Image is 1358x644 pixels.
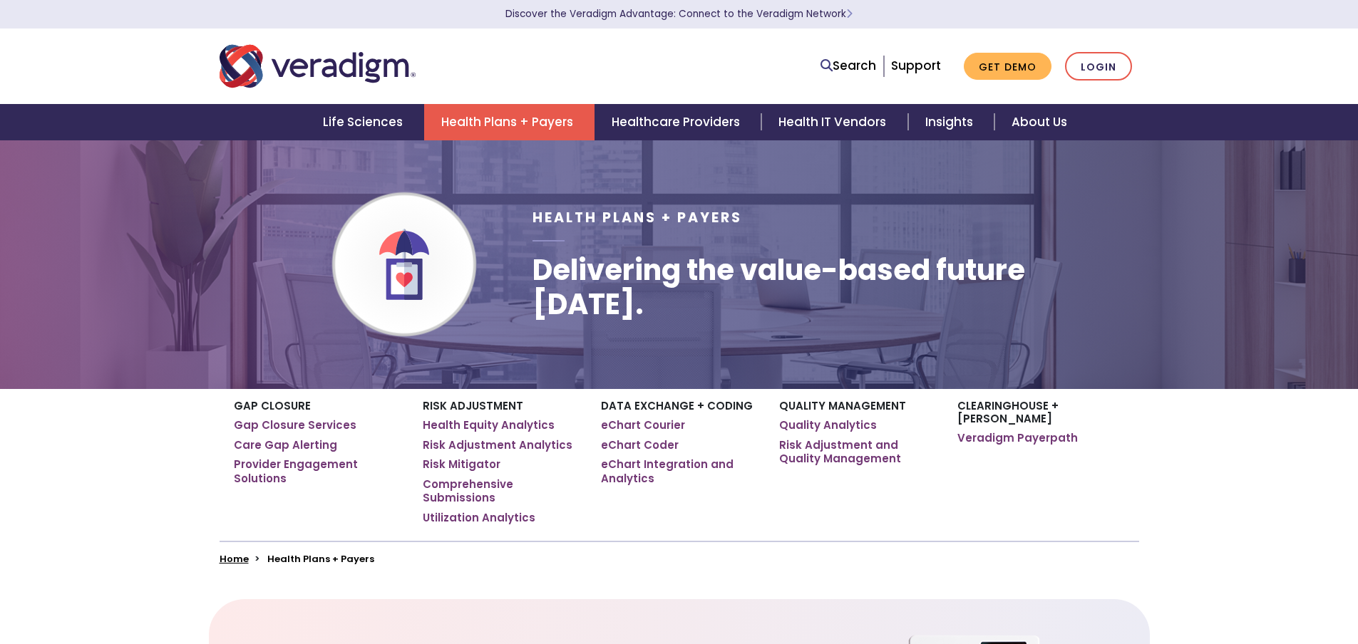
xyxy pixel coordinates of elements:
[601,418,685,432] a: eChart Courier
[533,253,1138,321] h1: Delivering the value-based future [DATE].
[891,57,941,74] a: Support
[761,104,907,140] a: Health IT Vendors
[423,438,572,452] a: Risk Adjustment Analytics
[821,56,876,76] a: Search
[601,457,758,485] a: eChart Integration and Analytics
[423,511,535,525] a: Utilization Analytics
[964,53,1051,80] a: Get Demo
[234,438,337,452] a: Care Gap Alerting
[306,104,424,140] a: Life Sciences
[994,104,1084,140] a: About Us
[908,104,994,140] a: Insights
[533,208,742,227] span: Health Plans + Payers
[423,457,500,472] a: Risk Mitigator
[424,104,595,140] a: Health Plans + Payers
[234,457,401,485] a: Provider Engagement Solutions
[957,431,1078,445] a: Veradigm Payerpath
[595,104,761,140] a: Healthcare Providers
[846,7,853,21] span: Learn More
[779,418,877,432] a: Quality Analytics
[779,438,936,466] a: Risk Adjustment and Quality Management
[601,438,679,452] a: eChart Coder
[423,418,555,432] a: Health Equity Analytics
[1065,52,1132,81] a: Login
[423,477,580,505] a: Comprehensive Submissions
[220,552,249,566] a: Home
[505,7,853,21] a: Discover the Veradigm Advantage: Connect to the Veradigm NetworkLearn More
[220,43,416,90] img: Veradigm logo
[234,418,356,432] a: Gap Closure Services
